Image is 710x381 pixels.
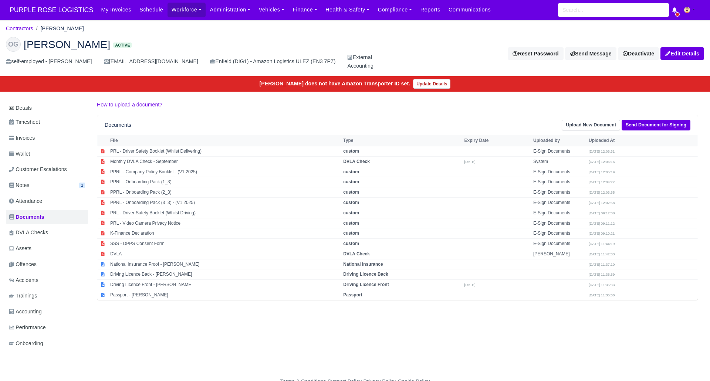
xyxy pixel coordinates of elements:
[9,213,44,221] span: Documents
[464,283,475,287] small: [DATE]
[589,160,615,164] small: [DATE] 12:06:16
[343,210,359,215] strong: custom
[210,57,335,66] div: Enfield (DIG1) - Amazon Logistics ULEZ (EN3 7PZ)
[531,156,587,167] td: System
[464,160,475,164] small: [DATE]
[108,239,341,249] td: SSS - DPPS Consent Form
[168,3,206,17] a: Workforce
[108,290,341,300] td: Passport - [PERSON_NAME]
[108,280,341,290] td: Driving Licence Front - [PERSON_NAME]
[6,210,88,224] a: Documents
[108,249,341,259] td: DVLA
[108,208,341,218] td: PRL - Driver Safety Booklet (Whilst Driving)
[589,221,615,225] small: [DATE] 09:11:12
[589,242,615,246] small: [DATE] 11:44:19
[589,180,615,184] small: [DATE] 12:04:27
[108,197,341,208] td: PPRL - Onboarding Pack (3_3) - (V1 2025)
[343,169,359,174] strong: custom
[6,257,88,272] a: Offences
[6,225,88,240] a: DVLA Checks
[343,231,359,236] strong: custom
[9,323,46,332] span: Performance
[206,3,254,17] a: Administration
[531,239,587,249] td: E-Sign Documents
[6,131,88,145] a: Invoices
[6,162,88,177] a: Customer Escalations
[113,42,132,48] span: Active
[6,147,88,161] a: Wallet
[589,262,615,266] small: [DATE] 11:37:10
[531,249,587,259] td: [PERSON_NAME]
[343,149,359,154] strong: custom
[6,194,88,208] a: Attendance
[343,200,359,205] strong: custom
[589,293,615,297] small: [DATE] 11:35:00
[562,120,620,130] a: Upload New Document
[444,3,495,17] a: Communications
[97,3,135,17] a: My Invoices
[6,241,88,256] a: Assets
[531,177,587,187] td: E-Sign Documents
[343,251,370,256] strong: DVLA Check
[9,181,29,190] span: Notes
[9,228,48,237] span: DVLA Checks
[9,339,43,348] span: Onboarding
[531,187,587,198] td: E-Sign Documents
[347,53,373,70] div: External Accounting
[9,292,37,300] span: Trainings
[660,47,704,60] a: Edit Details
[341,135,462,146] th: Type
[413,79,450,89] a: Update Details
[108,135,341,146] th: File
[9,118,40,126] span: Timesheet
[558,3,669,17] input: Search...
[343,272,388,277] strong: Driving Licence Back
[462,135,531,146] th: Expiry Date
[6,37,21,52] div: OG
[589,201,615,205] small: [DATE] 12:02:58
[6,3,97,17] a: PURPLE ROSE LOGISTICS
[9,165,67,174] span: Customer Escalations
[589,149,615,153] small: [DATE] 12:06:31
[108,187,341,198] td: PPRL - Onboarding Pack (2_3)
[108,167,341,177] td: PPRL - Company Policy Booklet - (V1 2025)
[6,178,88,193] a: Notes 1
[105,122,131,128] h6: Documents
[108,228,341,239] td: K-Finance Declaration
[6,305,88,319] a: Accounting
[79,183,85,188] span: 1
[321,3,374,17] a: Health & Safety
[33,24,84,33] li: [PERSON_NAME]
[6,101,88,115] a: Details
[565,47,616,60] a: Send Message
[589,231,615,235] small: [DATE] 09:10:21
[108,177,341,187] td: PPRL - Onboarding Pack (1_3)
[9,150,30,158] span: Wallet
[531,167,587,177] td: E-Sign Documents
[108,259,341,269] td: National Insurance Proof - [PERSON_NAME]
[108,269,341,280] td: Driving Licence Back - [PERSON_NAME]
[618,47,659,60] a: Deactivate
[24,39,110,50] span: [PERSON_NAME]
[104,57,198,66] div: [EMAIL_ADDRESS][DOMAIN_NAME]
[589,283,615,287] small: [DATE] 11:35:33
[343,159,370,164] strong: DVLA Check
[416,3,444,17] a: Reports
[343,241,359,246] strong: custom
[589,252,615,256] small: [DATE] 11:42:33
[531,228,587,239] td: E-Sign Documents
[508,47,563,60] button: Reset Password
[6,57,92,66] div: self-employed - [PERSON_NAME]
[531,197,587,208] td: E-Sign Documents
[97,102,162,108] a: How to upload a document?
[9,276,38,285] span: Accidents
[255,3,289,17] a: Vehicles
[343,179,359,184] strong: custom
[6,25,33,31] a: Contractors
[531,218,587,228] td: E-Sign Documents
[9,134,35,142] span: Invoices
[589,190,615,194] small: [DATE] 12:03:55
[343,190,359,195] strong: custom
